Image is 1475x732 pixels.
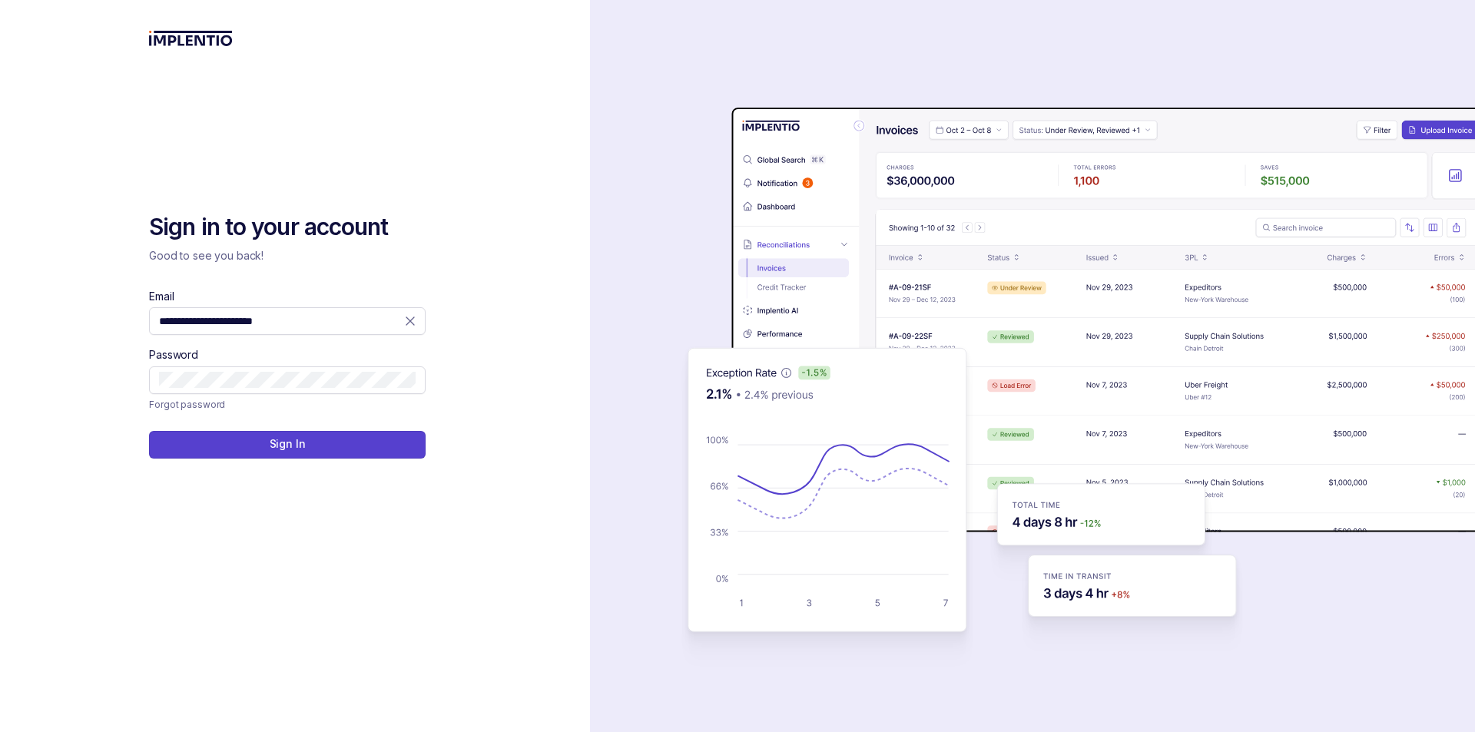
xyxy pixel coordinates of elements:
[149,212,426,243] h2: Sign in to your account
[149,397,225,412] a: Link Forgot password
[149,397,225,412] p: Forgot password
[149,289,174,304] label: Email
[149,31,233,46] img: logo
[149,347,198,363] label: Password
[149,431,426,459] button: Sign In
[270,436,306,452] p: Sign In
[149,248,426,263] p: Good to see you back!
